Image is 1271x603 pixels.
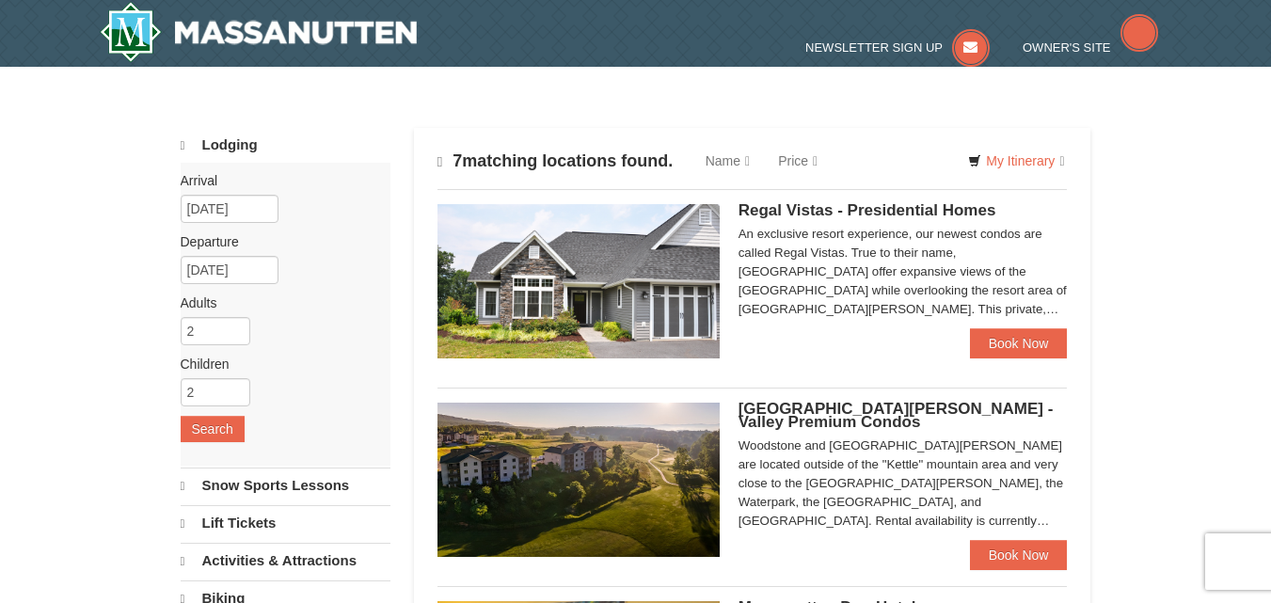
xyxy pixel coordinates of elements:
label: Arrival [181,171,376,190]
span: 7 [453,151,462,170]
a: Snow Sports Lessons [181,468,390,503]
a: Book Now [970,328,1068,358]
a: Name [691,142,764,180]
span: Owner's Site [1023,40,1111,55]
div: An exclusive resort experience, our newest condos are called Regal Vistas. True to their name, [G... [739,225,1068,319]
a: Lift Tickets [181,505,390,541]
img: 19218991-1-902409a9.jpg [437,204,720,358]
img: 19219041-4-ec11c166.jpg [437,403,720,557]
span: Regal Vistas - Presidential Homes [739,201,996,219]
a: Activities & Attractions [181,543,390,579]
img: Massanutten Resort Logo [100,2,418,62]
label: Adults [181,294,376,312]
a: Newsletter Sign Up [805,40,990,55]
button: Search [181,416,245,442]
a: Owner's Site [1023,40,1158,55]
h4: matching locations found. [437,151,674,171]
a: Price [764,142,832,180]
a: Massanutten Resort [100,2,418,62]
a: My Itinerary [956,147,1076,175]
span: Newsletter Sign Up [805,40,943,55]
a: Lodging [181,128,390,163]
a: Book Now [970,540,1068,570]
label: Departure [181,232,376,251]
div: Woodstone and [GEOGRAPHIC_DATA][PERSON_NAME] are located outside of the "Kettle" mountain area an... [739,436,1068,531]
span: [GEOGRAPHIC_DATA][PERSON_NAME] - Valley Premium Condos [739,400,1054,431]
label: Children [181,355,376,373]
